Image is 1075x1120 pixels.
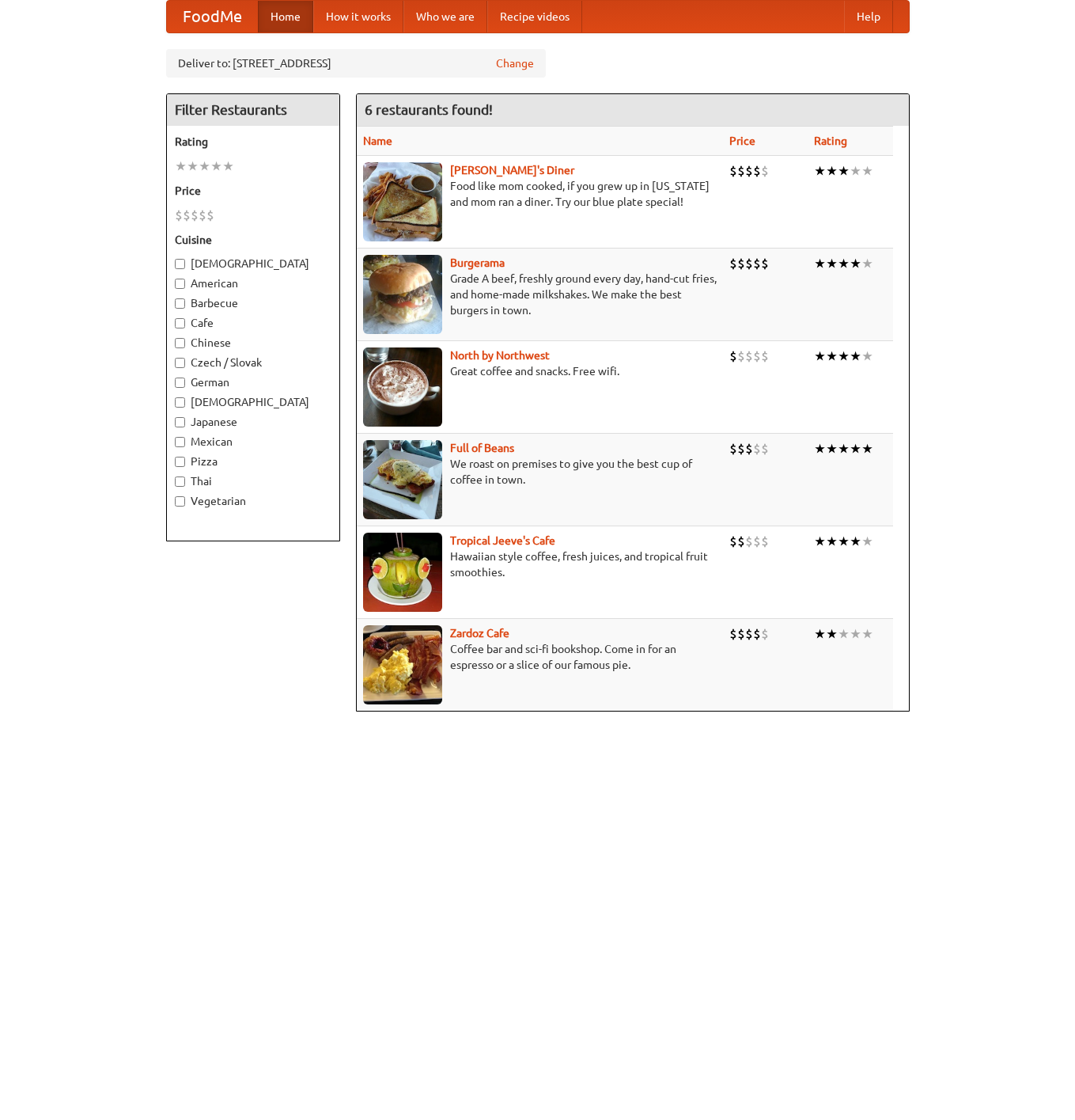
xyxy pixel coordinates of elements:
[175,414,331,430] label: Japanese
[745,162,753,180] li: $
[363,549,717,580] p: Hawaiian style coffee, fresh juices, and tropical fruit smoothies.
[487,1,582,32] a: Recipe videos
[313,1,403,32] a: How it works
[729,440,737,457] li: $
[753,440,761,457] li: $
[745,255,753,272] li: $
[737,625,745,643] li: $
[861,625,873,643] li: ★
[175,275,331,291] label: American
[838,625,850,643] li: ★
[403,1,487,32] a: Who we are
[175,457,185,467] input: Pizza
[363,533,442,612] img: jeeves.jpg
[450,256,505,269] a: Burgerama
[838,440,850,457] li: ★
[761,255,769,272] li: $
[729,533,737,550] li: $
[761,347,769,365] li: $
[814,255,826,272] li: ★
[850,533,861,550] li: ★
[175,318,185,328] input: Cafe
[753,162,761,180] li: $
[450,627,509,640] a: Zardoz Cafe
[175,338,185,348] input: Chinese
[183,207,191,224] li: $
[222,158,234,175] li: ★
[175,298,185,309] input: Barbecue
[814,162,826,180] li: ★
[496,55,534,71] a: Change
[761,440,769,457] li: $
[167,94,339,126] h4: Filter Restaurants
[826,533,838,550] li: ★
[745,625,753,643] li: $
[175,207,183,224] li: $
[850,255,861,272] li: ★
[737,440,745,457] li: $
[814,440,826,457] li: ★
[363,440,442,519] img: beans.jpg
[206,207,214,224] li: $
[363,178,717,210] p: Food like mom cooked, if you grew up in [US_STATE] and mom ran a diner. Try our blue plate special!
[745,347,753,365] li: $
[745,440,753,457] li: $
[363,625,442,704] img: zardoz.jpg
[450,349,550,362] b: North by Northwest
[826,347,838,365] li: ★
[861,347,873,365] li: ★
[838,255,850,272] li: ★
[826,625,838,643] li: ★
[861,533,873,550] li: ★
[175,417,185,427] input: Japanese
[761,162,769,180] li: $
[729,625,737,643] li: $
[175,437,185,447] input: Mexican
[199,207,206,224] li: $
[175,183,331,199] h5: Price
[363,456,717,488] p: We roast on premises to give you the best cup of coffee in town.
[175,434,331,450] label: Mexican
[175,158,187,175] li: ★
[761,533,769,550] li: $
[753,533,761,550] li: $
[753,255,761,272] li: $
[363,271,717,318] p: Grade A beef, freshly ground every day, hand-cut fries, and home-made milkshakes. We make the bes...
[175,134,331,150] h5: Rating
[187,158,199,175] li: ★
[175,473,331,489] label: Thai
[850,625,861,643] li: ★
[850,440,861,457] li: ★
[753,347,761,365] li: $
[737,255,745,272] li: $
[175,496,185,507] input: Vegetarian
[838,162,850,180] li: ★
[363,347,442,427] img: north.jpg
[175,454,331,469] label: Pizza
[363,135,392,147] a: Name
[175,315,331,331] label: Cafe
[729,347,737,365] li: $
[844,1,893,32] a: Help
[258,1,313,32] a: Home
[175,493,331,509] label: Vegetarian
[729,255,737,272] li: $
[814,533,826,550] li: ★
[737,533,745,550] li: $
[729,135,755,147] a: Price
[175,355,331,370] label: Czech / Slovak
[363,363,717,379] p: Great coffee and snacks. Free wifi.
[175,256,331,271] label: [DEMOGRAPHIC_DATA]
[729,162,737,180] li: $
[826,162,838,180] li: ★
[175,279,185,289] input: American
[861,162,873,180] li: ★
[450,164,574,177] a: [PERSON_NAME]'s Diner
[175,476,185,487] input: Thai
[210,158,222,175] li: ★
[450,534,555,547] a: Tropical Jeeve's Cafe
[175,397,185,408] input: [DEMOGRAPHIC_DATA]
[826,440,838,457] li: ★
[814,347,826,365] li: ★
